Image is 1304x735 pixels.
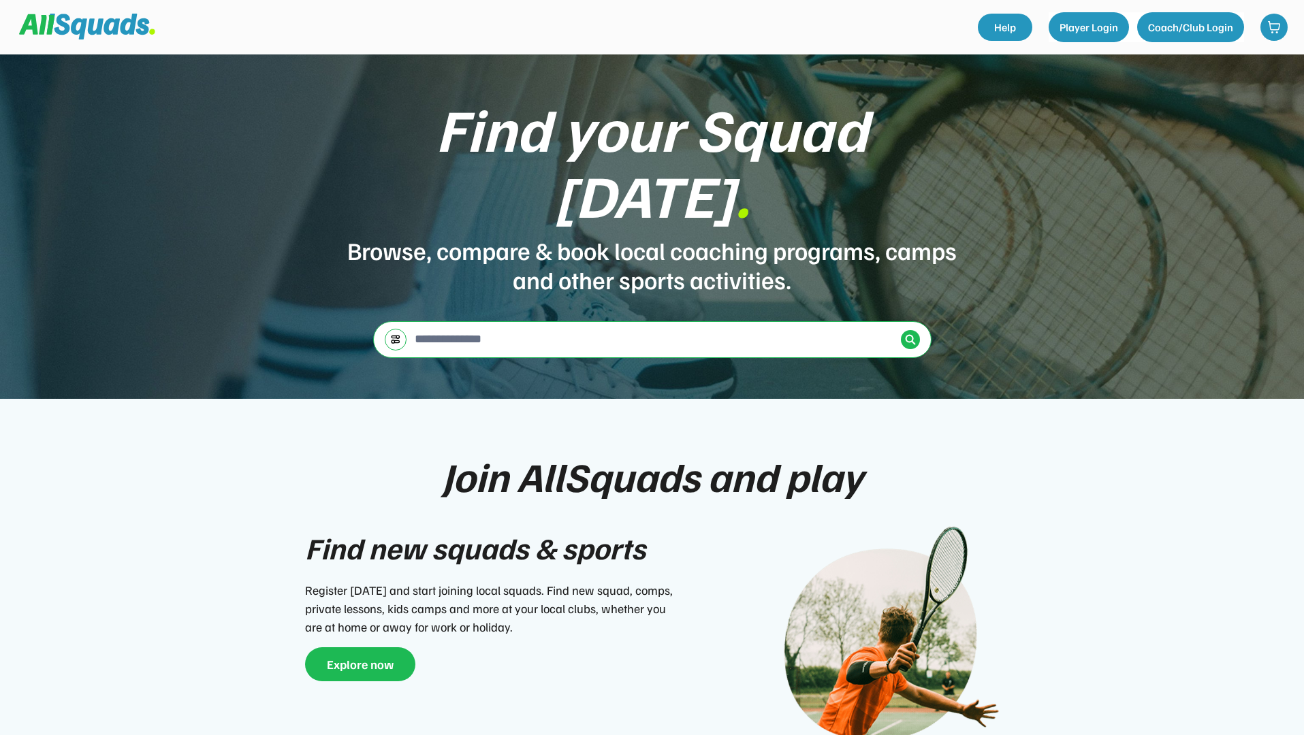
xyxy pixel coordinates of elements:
[905,334,916,345] img: Icon%20%2838%29.svg
[390,334,401,344] img: settings-03.svg
[1137,12,1244,42] button: Coach/Club Login
[1267,20,1281,34] img: shopping-cart-01%20%281%29.svg
[978,14,1032,41] a: Help
[305,581,680,636] div: Register [DATE] and start joining local squads. Find new squad, comps, private lessons, kids camp...
[1049,12,1129,42] button: Player Login
[19,14,155,39] img: Squad%20Logo.svg
[305,525,646,570] div: Find new squads & sports
[305,647,415,681] button: Explore now
[442,453,863,498] div: Join AllSquads and play
[346,95,959,227] div: Find your Squad [DATE]
[346,235,959,294] div: Browse, compare & book local coaching programs, camps and other sports activities.
[735,157,750,231] font: .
